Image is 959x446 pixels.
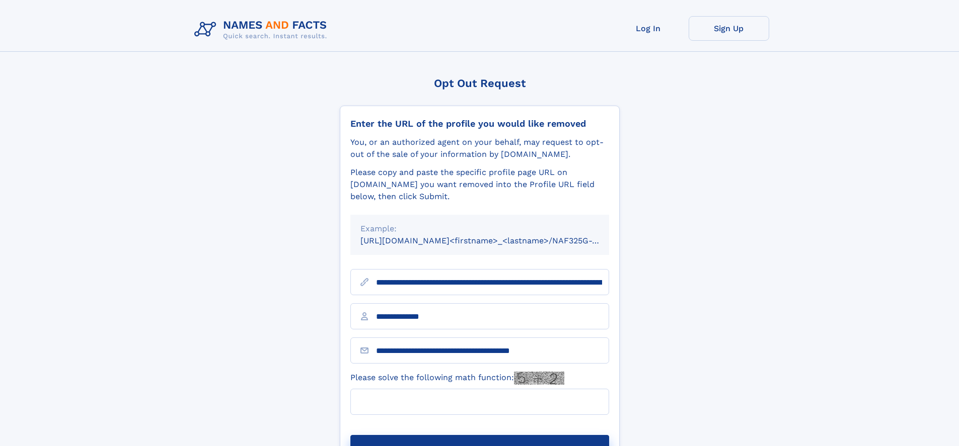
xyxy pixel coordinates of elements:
[360,236,628,245] small: [URL][DOMAIN_NAME]<firstname>_<lastname>/NAF325G-xxxxxxxx
[689,16,769,41] a: Sign Up
[350,136,609,160] div: You, or an authorized agent on your behalf, may request to opt-out of the sale of your informatio...
[360,223,599,235] div: Example:
[350,166,609,203] div: Please copy and paste the specific profile page URL on [DOMAIN_NAME] you want removed into the Pr...
[340,77,620,90] div: Opt Out Request
[350,372,564,385] label: Please solve the following math function:
[190,16,335,43] img: Logo Names and Facts
[608,16,689,41] a: Log In
[350,118,609,129] div: Enter the URL of the profile you would like removed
